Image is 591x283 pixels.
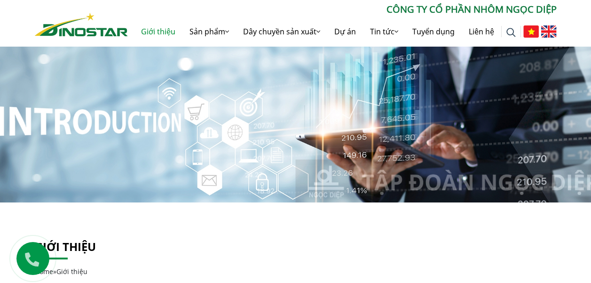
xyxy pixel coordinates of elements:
[56,267,87,276] span: Giới thiệu
[405,16,462,47] a: Tuyển dụng
[35,239,96,254] a: Giới thiệu
[462,16,501,47] a: Liên hệ
[523,25,539,38] img: Tiếng Việt
[128,2,557,16] p: CÔNG TY CỔ PHẦN NHÔM NGỌC DIỆP
[363,16,405,47] a: Tin tức
[541,25,557,38] img: English
[327,16,363,47] a: Dự án
[182,16,236,47] a: Sản phẩm
[35,267,87,276] span: »
[506,28,516,37] img: search
[35,13,128,36] img: Nhôm Dinostar
[134,16,182,47] a: Giới thiệu
[236,16,327,47] a: Dây chuyền sản xuất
